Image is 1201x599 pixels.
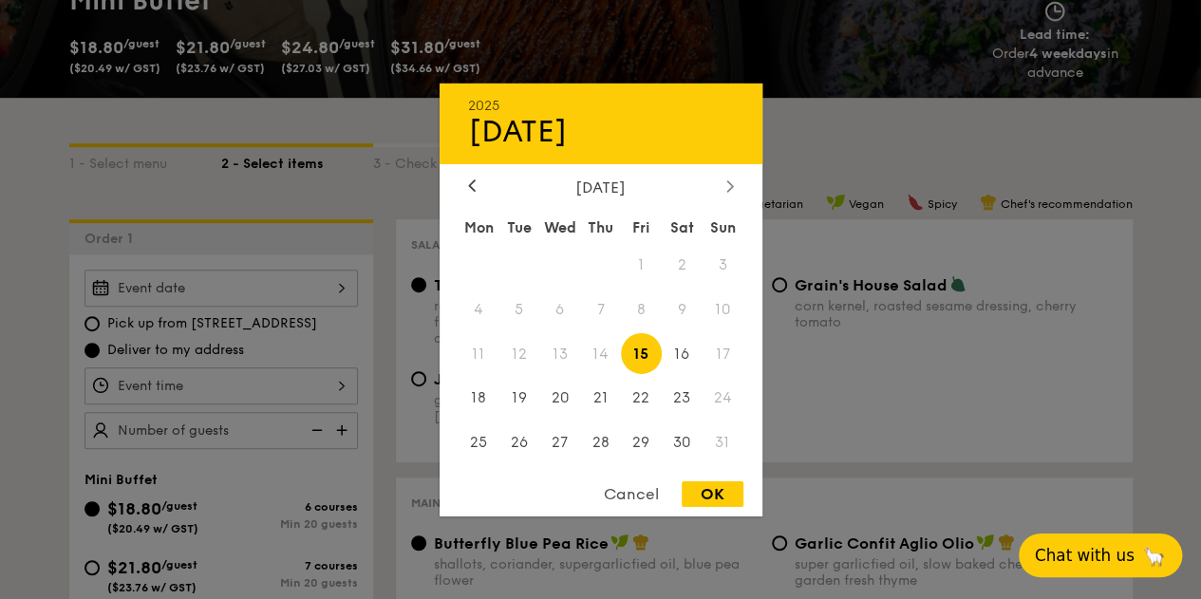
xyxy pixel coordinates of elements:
[498,210,539,244] div: Tue
[459,422,499,463] span: 25
[539,289,580,329] span: 6
[621,378,662,419] span: 22
[682,481,743,507] div: OK
[703,422,743,463] span: 31
[703,333,743,374] span: 17
[459,378,499,419] span: 18
[662,378,703,419] span: 23
[539,333,580,374] span: 13
[662,210,703,244] div: Sat
[498,378,539,419] span: 19
[468,178,734,196] div: [DATE]
[1019,533,1182,577] button: Chat with us🦙
[621,422,662,463] span: 29
[662,244,703,285] span: 2
[459,289,499,329] span: 4
[621,333,662,374] span: 15
[539,210,580,244] div: Wed
[621,244,662,285] span: 1
[580,289,621,329] span: 7
[580,333,621,374] span: 14
[539,422,580,463] span: 27
[580,378,621,419] span: 21
[1142,544,1166,567] span: 🦙
[498,289,539,329] span: 5
[703,244,743,285] span: 3
[459,210,499,244] div: Mon
[585,481,678,507] div: Cancel
[580,422,621,463] span: 28
[662,422,703,463] span: 30
[1035,546,1135,565] span: Chat with us
[498,422,539,463] span: 26
[703,378,743,419] span: 24
[621,210,662,244] div: Fri
[468,113,734,149] div: [DATE]
[703,289,743,329] span: 10
[539,378,580,419] span: 20
[662,333,703,374] span: 16
[468,97,734,113] div: 2025
[459,333,499,374] span: 11
[703,210,743,244] div: Sun
[662,289,703,329] span: 9
[498,333,539,374] span: 12
[621,289,662,329] span: 8
[580,210,621,244] div: Thu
